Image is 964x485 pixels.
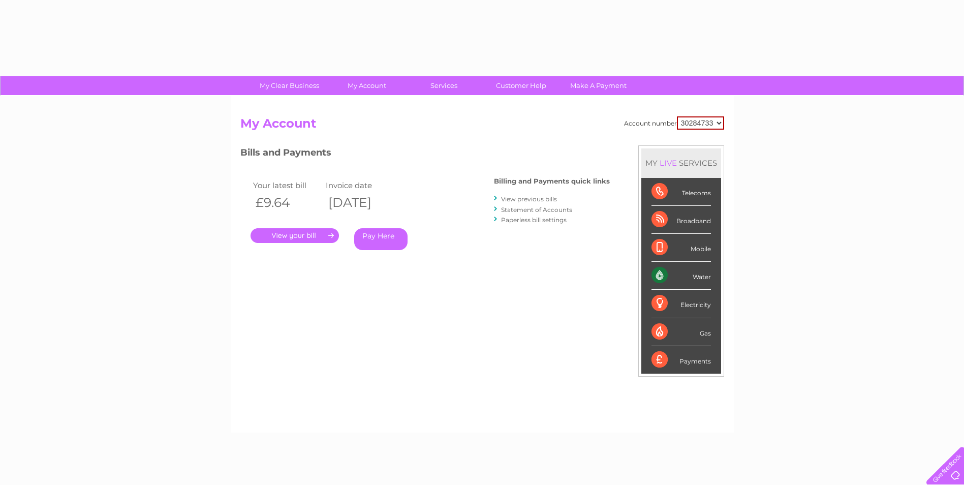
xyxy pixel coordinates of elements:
[556,76,640,95] a: Make A Payment
[658,158,679,168] div: LIVE
[251,192,324,213] th: £9.64
[240,116,724,136] h2: My Account
[501,195,557,203] a: View previous bills
[651,178,711,206] div: Telecoms
[323,178,396,192] td: Invoice date
[325,76,409,95] a: My Account
[624,116,724,130] div: Account number
[641,148,721,177] div: MY SERVICES
[402,76,486,95] a: Services
[651,346,711,374] div: Payments
[240,145,610,163] h3: Bills and Payments
[354,228,408,250] a: Pay Here
[247,76,331,95] a: My Clear Business
[651,290,711,318] div: Electricity
[251,228,339,243] a: .
[651,234,711,262] div: Mobile
[323,192,396,213] th: [DATE]
[479,76,563,95] a: Customer Help
[651,318,711,346] div: Gas
[651,262,711,290] div: Water
[494,177,610,185] h4: Billing and Payments quick links
[501,206,572,214] a: Statement of Accounts
[501,216,567,224] a: Paperless bill settings
[251,178,324,192] td: Your latest bill
[651,206,711,234] div: Broadband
